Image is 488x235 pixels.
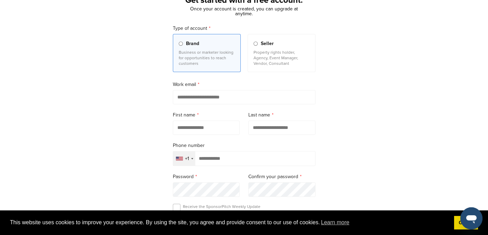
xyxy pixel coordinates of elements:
[190,6,298,17] span: Once your account is created, you can upgrade at anytime.
[183,204,260,209] p: Receive the SponsorPitch Weekly Update
[248,111,316,119] label: Last name
[173,81,316,88] label: Work email
[173,151,195,166] div: Selected country
[173,111,240,119] label: First name
[179,50,235,66] p: Business or marketer looking for opportunities to reach customers
[173,142,316,149] label: Phone number
[248,173,316,181] label: Confirm your password
[173,173,240,181] label: Password
[185,156,189,161] div: +1
[454,216,478,230] a: dismiss cookie message
[179,42,183,46] input: Brand Business or marketer looking for opportunities to reach customers
[254,42,258,46] input: Seller Property rights holder, Agency, Event Manager, Vendor, Consultant
[186,40,199,47] span: Brand
[320,217,351,228] a: learn more about cookies
[10,217,449,228] span: This website uses cookies to improve your experience. By using the site, you agree and provide co...
[173,25,316,32] label: Type of account
[460,207,482,229] iframe: Button to launch messaging window
[260,40,273,47] span: Seller
[254,50,310,66] p: Property rights holder, Agency, Event Manager, Vendor, Consultant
